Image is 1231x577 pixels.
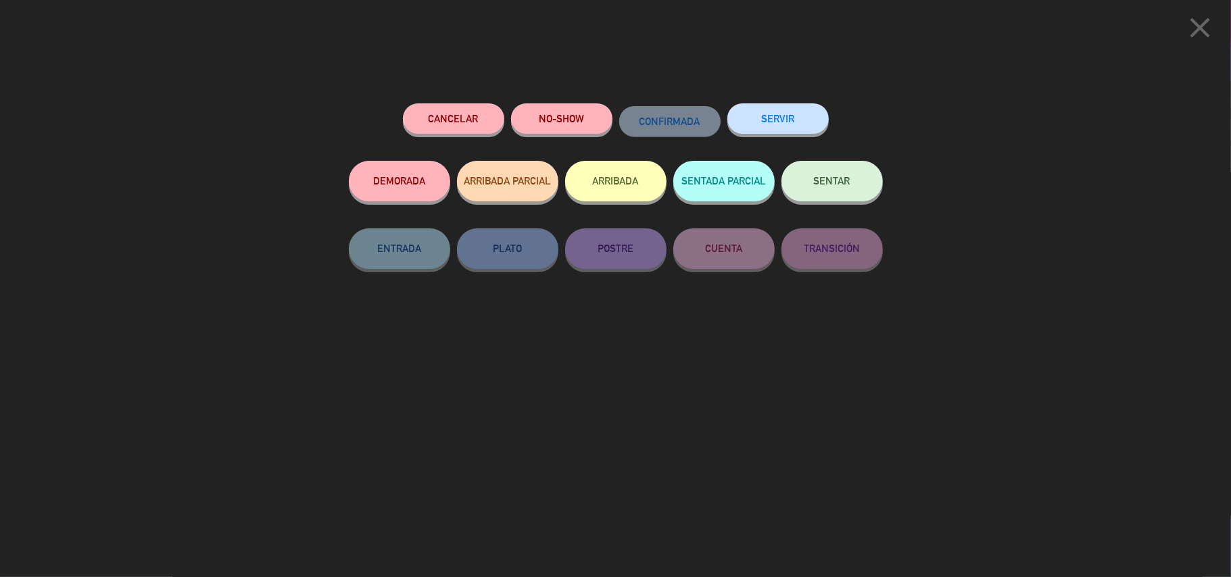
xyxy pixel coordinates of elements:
[349,161,450,201] button: DEMORADA
[639,116,700,127] span: CONFIRMADA
[565,228,667,269] button: POSTRE
[464,175,551,186] span: ARRIBADA PARCIAL
[403,103,504,134] button: Cancelar
[349,228,450,269] button: ENTRADA
[673,161,775,201] button: SENTADA PARCIAL
[511,103,612,134] button: NO-SHOW
[619,106,721,136] button: CONFIRMADA
[673,228,775,269] button: CUENTA
[565,161,667,201] button: ARRIBADA
[1179,10,1221,50] button: close
[457,161,558,201] button: ARRIBADA PARCIAL
[727,103,829,134] button: SERVIR
[457,228,558,269] button: PLATO
[814,175,850,186] span: SENTAR
[781,228,883,269] button: TRANSICIÓN
[781,161,883,201] button: SENTAR
[1183,11,1217,45] i: close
